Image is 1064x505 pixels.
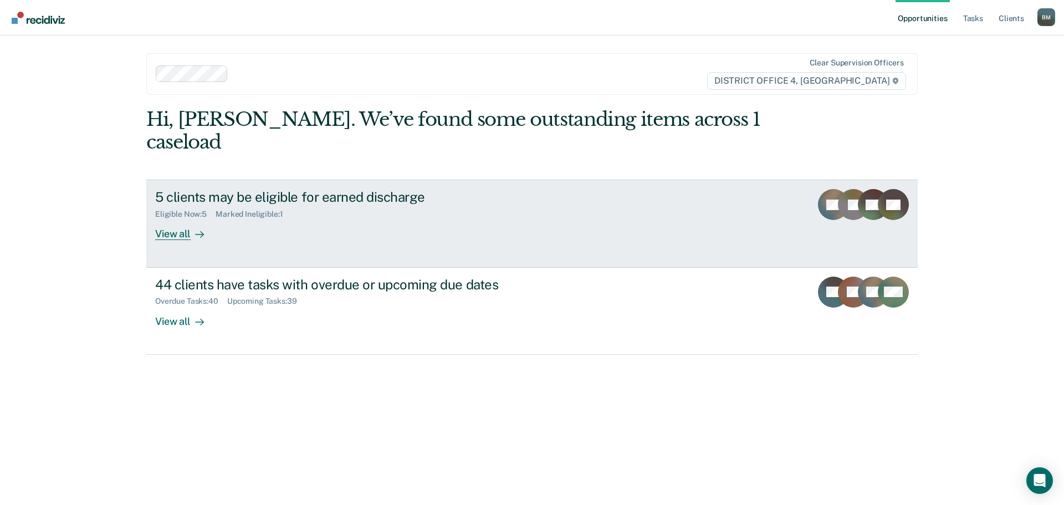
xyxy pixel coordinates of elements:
div: Overdue Tasks : 40 [155,297,227,306]
div: Marked Ineligible : 1 [216,210,291,219]
div: Eligible Now : 5 [155,210,216,219]
span: DISTRICT OFFICE 4, [GEOGRAPHIC_DATA] [707,72,906,90]
img: Recidiviz [12,12,65,24]
div: Upcoming Tasks : 39 [227,297,306,306]
div: View all [155,219,217,241]
div: View all [155,306,217,328]
div: Open Intercom Messenger [1026,467,1053,494]
div: Hi, [PERSON_NAME]. We’ve found some outstanding items across 1 caseload [146,108,764,154]
div: 44 clients have tasks with overdue or upcoming due dates [155,277,544,293]
div: Clear supervision officers [810,58,904,68]
div: B M [1037,8,1055,26]
button: Profile dropdown button [1037,8,1055,26]
a: 44 clients have tasks with overdue or upcoming due datesOverdue Tasks:40Upcoming Tasks:39View all [146,268,918,355]
div: 5 clients may be eligible for earned discharge [155,189,544,205]
a: 5 clients may be eligible for earned dischargeEligible Now:5Marked Ineligible:1View all [146,180,918,267]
